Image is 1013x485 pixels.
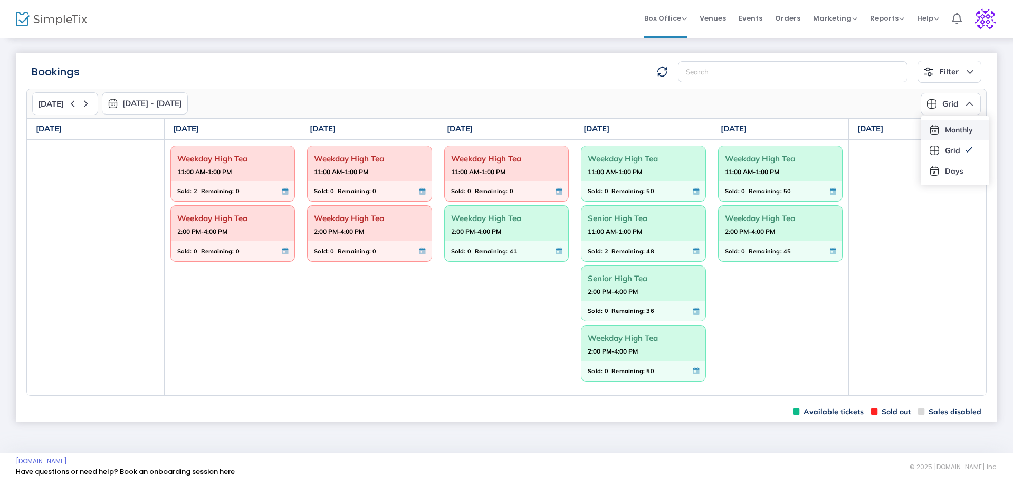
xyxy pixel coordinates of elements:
span: Senior High Tea [588,270,699,287]
span: Remaining: [611,365,645,377]
a: [DOMAIN_NAME] [16,457,67,465]
span: Sold: [588,365,603,377]
span: Sold: [314,185,329,197]
strong: 11:00 AM-1:00 PM [177,165,232,178]
strong: 11:00 AM-1:00 PM [314,165,368,178]
li: Grid [921,140,989,161]
span: 0 [194,245,197,257]
span: Events [739,5,762,32]
span: Sold: [451,245,466,257]
strong: 2:00 PM-4:00 PM [588,345,638,358]
strong: 2:00 PM-4:00 PM [451,225,501,238]
strong: 2:00 PM-4:00 PM [314,225,364,238]
span: Marketing [813,13,857,23]
span: Sold: [177,185,192,197]
span: [DATE] [38,99,64,109]
span: Remaining: [201,245,234,257]
span: Remaining: [338,245,371,257]
span: 0 [741,245,745,257]
button: [DATE] [32,92,98,115]
span: 36 [646,305,654,317]
th: [DATE] [27,119,165,140]
strong: 2:00 PM-4:00 PM [588,285,638,298]
span: 0 [236,245,240,257]
span: 50 [646,185,654,197]
span: Sold out [871,407,911,417]
img: monthly [929,125,940,135]
th: [DATE] [438,119,575,140]
span: 41 [510,245,517,257]
strong: 2:00 PM-4:00 PM [177,225,227,238]
img: grid [926,99,937,109]
span: Box Office [644,13,687,23]
strong: 11:00 AM-1:00 PM [725,165,779,178]
span: Help [917,13,939,23]
span: 0 [372,185,376,197]
span: 50 [646,365,654,377]
span: Weekday High Tea [451,210,562,226]
span: Available tickets [793,407,864,417]
span: Weekday High Tea [451,150,562,167]
span: Remaining: [338,185,371,197]
button: Grid [921,93,981,115]
span: Sold: [725,185,740,197]
span: Sold: [588,305,603,317]
span: Remaining: [201,185,234,197]
strong: 11:00 AM-1:00 PM [588,165,642,178]
span: Orders [775,5,800,32]
th: [DATE] [301,119,438,140]
span: 0 [467,245,471,257]
li: Monthly [921,120,989,140]
span: 0 [372,245,376,257]
span: Remaining: [611,305,645,317]
span: Sold: [588,185,603,197]
span: 0 [330,245,334,257]
span: Reports [870,13,904,23]
span: Remaining: [749,185,782,197]
strong: 11:00 AM-1:00 PM [588,225,642,238]
th: [DATE] [164,119,301,140]
span: 0 [510,185,513,197]
img: monthly [108,98,118,109]
span: 50 [783,185,791,197]
span: Weekday High Tea [177,210,289,226]
li: Days [921,161,989,182]
span: Sales disabled [918,407,981,417]
m-panel-title: Bookings [32,64,80,80]
span: 0 [605,365,608,377]
span: 0 [741,185,745,197]
span: © 2025 [DOMAIN_NAME] Inc. [910,463,997,471]
span: Sold: [588,245,603,257]
img: filter [923,66,934,77]
span: Remaining: [475,185,508,197]
img: refresh-data [657,66,667,77]
span: Remaining: [749,245,782,257]
span: 0 [605,185,608,197]
span: 48 [646,245,654,257]
span: Sold: [314,245,329,257]
strong: 11:00 AM-1:00 PM [451,165,505,178]
span: Weekday High Tea [725,210,836,226]
span: 0 [467,185,471,197]
span: Weekday High Tea [588,330,699,346]
span: 45 [783,245,791,257]
span: Weekday High Tea [314,150,425,167]
strong: 2:00 PM-4:00 PM [725,225,775,238]
button: Filter [918,61,981,83]
input: Search [678,61,907,83]
span: Sold: [177,245,192,257]
span: 2 [194,185,197,197]
th: [DATE] [575,119,712,140]
span: 0 [605,305,608,317]
span: 0 [236,185,240,197]
span: Remaining: [611,245,645,257]
button: [DATE] - [DATE] [102,92,188,115]
span: Weekday High Tea [314,210,425,226]
span: 2 [605,245,608,257]
span: Weekday High Tea [725,150,836,167]
span: Sold: [451,185,466,197]
span: Remaining: [611,185,645,197]
span: Remaining: [475,245,508,257]
th: [DATE] [712,119,849,140]
span: Senior High Tea [588,210,699,226]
